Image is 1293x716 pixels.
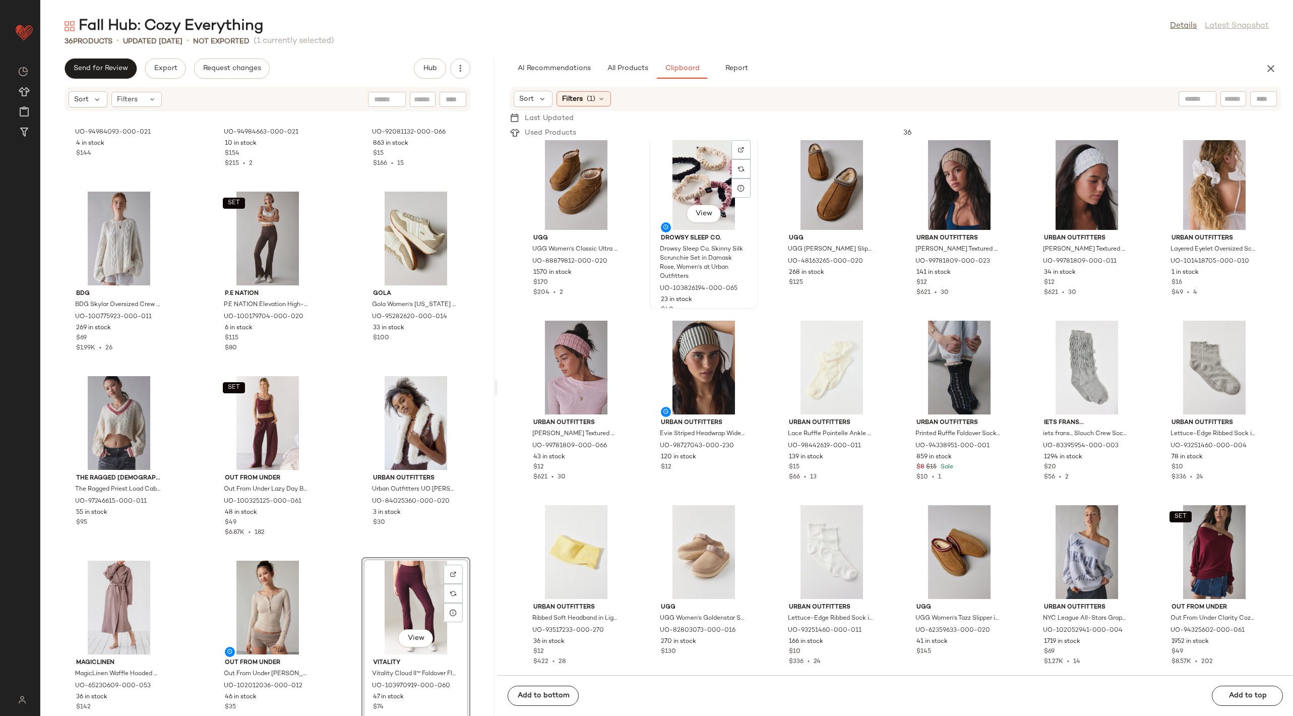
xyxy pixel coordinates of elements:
[1212,686,1283,706] button: Add to top
[225,160,239,167] span: $215
[65,38,73,45] span: 36
[76,334,87,343] span: $69
[225,703,236,712] span: $35
[660,626,735,635] span: UO-82803073-000-016
[203,65,261,73] span: Request changes
[1191,659,1201,665] span: •
[224,682,302,691] span: UO-102012036-000-012
[76,289,162,299] span: BDG
[916,463,924,472] span: $8
[533,647,544,657] span: $12
[532,614,618,623] span: Ribbed Soft Headband in Light Yellow, Women's at Urban Outfitters
[1171,442,1247,451] span: UO-93251460-000-004
[450,590,456,596] img: svg%3e
[533,419,619,428] span: Urban Outfitters
[915,614,1001,623] span: UGG Women's Tazz Slipper in Chestnut, Women's at Urban Outfitters
[1043,257,1117,266] span: UO-99781809-000-011
[225,518,236,527] span: $49
[532,257,607,266] span: UO-88879812-000-020
[227,384,240,391] span: SET
[789,419,875,428] span: Urban Outfitters
[661,306,673,315] span: $40
[519,94,534,104] span: Sort
[373,324,404,333] span: 33 in stock
[661,295,692,305] span: 23 in stock
[738,147,744,153] img: svg%3e
[895,128,1281,138] div: 36
[224,485,310,494] span: Out From Under Lazy Day Baggy Barrel Sweatpant in Maroon, Women's at Urban Outfitters
[373,289,459,299] span: Gola
[789,278,803,287] span: $125
[781,321,883,414] img: 98442619_011_b
[225,659,311,668] span: Out From Under
[423,65,437,73] span: Hub
[65,16,264,36] div: Fall Hub: Cozy Everything
[76,345,95,351] span: $1.99K
[1171,245,1256,254] span: Layered Eyelet Oversized Scrunchie in White, Women's at Urban Outfitters
[75,313,152,322] span: UO-100775923-000-011
[1183,289,1193,296] span: •
[660,442,734,451] span: UO-98727043-000-230
[372,301,458,310] span: Gola Women's [US_STATE] Sneaker in Off White/Bone/Off White, Women's at Urban Outfitters
[781,505,883,599] img: 93251460_011_b
[1172,659,1191,665] span: $8.57K
[926,463,937,472] span: $15
[915,442,990,451] span: UO-94338951-000-001
[1172,647,1183,657] span: $49
[916,289,931,296] span: $621
[1172,637,1209,646] span: 1952 in stock
[1044,463,1056,472] span: $20
[558,474,566,481] span: 30
[1044,474,1055,481] span: $56
[1171,614,1256,623] span: Out From Under Clarity Cozy Knit Off-The-Shoulder Top in Maroon, Women's at Urban Outfitters
[68,561,170,654] img: 65230609_053_m
[225,693,257,702] span: 46 in stock
[1193,289,1197,296] span: 4
[517,692,570,700] span: Add to bottom
[68,192,170,285] img: 100775923_011_b
[928,474,938,481] span: •
[533,474,547,481] span: $621
[1171,257,1249,266] span: UO-101418705-000-010
[941,289,949,296] span: 30
[225,529,244,536] span: $6.87K
[915,430,1001,439] span: Printed Ruffle Foldover Sock in Black, Women's at Urban Outfitters
[249,160,253,167] span: 2
[76,703,91,712] span: $142
[931,289,941,296] span: •
[788,614,874,623] span: Lettuce-Edge Ribbed Sock in Ivory, Women's at Urban Outfitters
[916,268,951,277] span: 141 in stock
[533,603,619,612] span: Urban Outfitters
[225,474,311,483] span: Out From Under
[562,94,583,104] span: Filters
[560,289,563,296] span: 2
[76,508,107,517] span: 55 in stock
[244,529,255,536] span: •
[1172,289,1183,296] span: $49
[1044,603,1130,612] span: Urban Outfitters
[789,603,875,612] span: Urban Outfitters
[407,634,424,642] span: View
[76,693,107,702] span: 36 in stock
[517,65,591,73] span: AI Recommendations
[532,245,618,254] span: UGG Women's Classic Ultra Mini Platform Boot in Chestnut, Women's at Urban Outfitters
[373,518,385,527] span: $30
[520,113,582,124] div: Last Updated
[916,474,928,481] span: $10
[661,603,747,612] span: UGG
[533,453,565,462] span: 43 in stock
[814,659,821,665] span: 24
[365,376,467,470] img: 84025360_020_m
[548,659,559,665] span: •
[372,682,450,691] span: UO-103970919-000-060
[1170,20,1197,32] a: Details
[1196,474,1203,481] span: 24
[789,453,823,462] span: 139 in stock
[789,637,823,646] span: 166 in stock
[653,321,755,414] img: 98727043_230_b
[532,430,618,439] span: [PERSON_NAME] Textured Headwrap Wide Headband in Pink, Women's at Urban Outfitters
[1036,321,1138,414] img: 83395954_003_b
[661,463,671,472] span: $12
[224,313,303,322] span: UO-100179704-000-020
[788,430,874,439] span: Lace Ruffle Pointelle Ankle Sock in Ivory, Women's at Urban Outfitters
